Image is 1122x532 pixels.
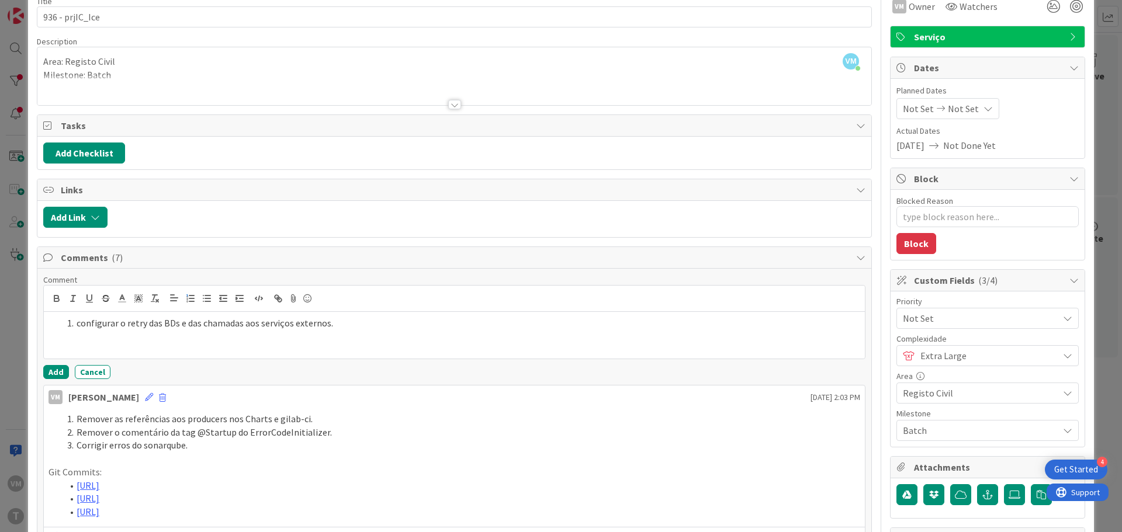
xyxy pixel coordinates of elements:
div: [PERSON_NAME] [68,390,139,404]
button: Block [896,233,936,254]
span: Comments [61,251,850,265]
span: Support [25,2,53,16]
span: Not Done Yet [943,138,996,152]
button: Cancel [75,365,110,379]
span: Links [61,183,850,197]
label: Blocked Reason [896,196,953,206]
button: Add Link [43,207,108,228]
div: Get Started [1054,464,1098,475]
span: Dates [914,61,1064,75]
span: VM [843,53,859,69]
div: Area [896,372,1079,380]
div: Milestone [896,409,1079,418]
button: Add [43,365,69,379]
span: Not Set [948,102,979,116]
li: Corrigir erros do sonarqube. [63,439,860,452]
div: 4 [1097,457,1107,467]
span: Block [914,172,1064,186]
span: [DATE] 2:03 PM [811,391,860,404]
span: ( 7 ) [112,252,123,263]
span: [DATE] [896,138,924,152]
span: Not Set [903,310,1052,326]
span: Registo Civil [903,385,1052,401]
span: Custom Fields [914,273,1064,287]
span: Planned Dates [896,85,1079,97]
span: Attachments [914,460,1064,474]
div: Priority [896,297,1079,305]
span: ( 3/4 ) [978,274,998,286]
div: VM [49,390,63,404]
button: Add Checklist [43,142,125,164]
li: Remover as referências aos producers nos Charts e gilab-ci. [63,412,860,426]
div: Open Get Started checklist, remaining modules: 4 [1045,460,1107,479]
span: Serviço [914,30,1064,44]
li: configurar o retry das BDs e das chamadas aos serviços externos. [63,317,860,330]
p: Git Commits: [49,465,860,479]
a: [URL] [77,506,99,517]
div: Complexidade [896,335,1079,343]
span: Extra Large [920,347,1052,364]
a: [URL] [77,492,99,504]
a: [URL] [77,479,99,491]
span: Batch [903,422,1052,439]
span: Tasks [61,119,850,133]
li: Remover o comentário da tag @Startup do ErrorCodeInitializer. [63,426,860,439]
span: Actual Dates [896,125,1079,137]
p: Area: Registo Civil [43,55,865,68]
span: Description [37,36,77,47]
span: Comment [43,274,77,285]
input: type card name here... [37,6,872,27]
p: Milestone: Batch [43,68,865,82]
span: Not Set [903,102,934,116]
